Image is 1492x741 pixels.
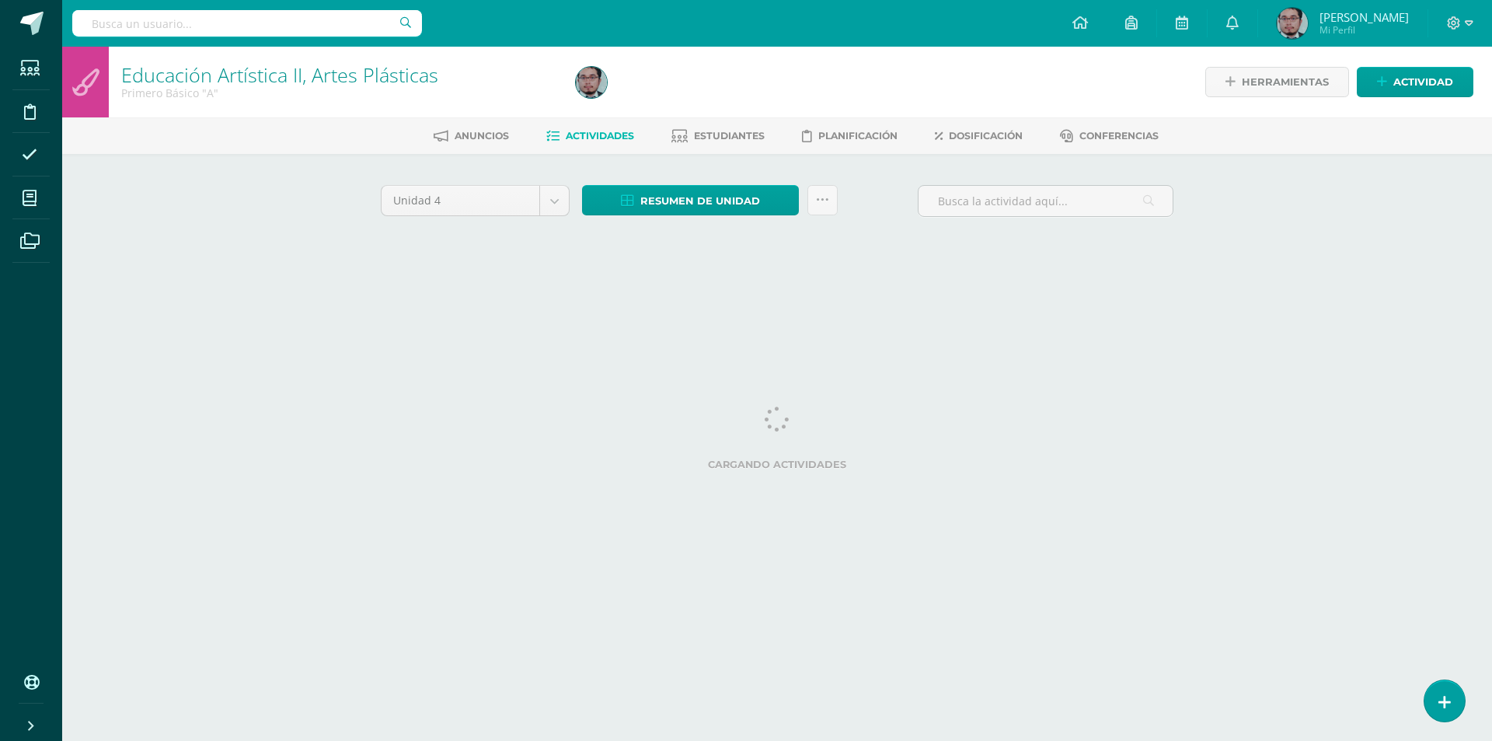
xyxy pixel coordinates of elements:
[72,10,422,37] input: Busca un usuario...
[694,130,765,142] span: Estudiantes
[434,124,509,149] a: Anuncios
[1242,68,1329,96] span: Herramientas
[919,186,1173,216] input: Busca la actividad aquí...
[455,130,509,142] span: Anuncios
[1277,8,1308,39] img: c79a8ee83a32926c67f9bb364e6b58c4.png
[546,124,634,149] a: Actividades
[640,187,760,215] span: Resumen de unidad
[582,185,799,215] a: Resumen de unidad
[1205,67,1349,97] a: Herramientas
[935,124,1023,149] a: Dosificación
[1060,124,1159,149] a: Conferencias
[802,124,898,149] a: Planificación
[121,61,438,88] a: Educación Artística II, Artes Plásticas
[1319,23,1409,37] span: Mi Perfil
[121,86,557,100] div: Primero Básico 'A'
[576,67,607,98] img: c79a8ee83a32926c67f9bb364e6b58c4.png
[1393,68,1453,96] span: Actividad
[121,64,557,86] h1: Educación Artística II, Artes Plásticas
[1357,67,1473,97] a: Actividad
[393,186,528,215] span: Unidad 4
[949,130,1023,142] span: Dosificación
[1079,130,1159,142] span: Conferencias
[818,130,898,142] span: Planificación
[381,459,1173,470] label: Cargando actividades
[1319,9,1409,25] span: [PERSON_NAME]
[671,124,765,149] a: Estudiantes
[566,130,634,142] span: Actividades
[382,186,569,215] a: Unidad 4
